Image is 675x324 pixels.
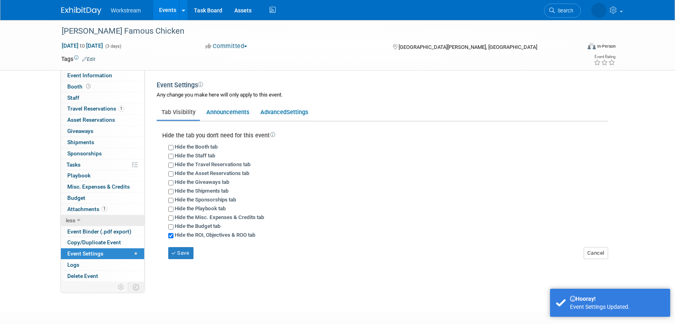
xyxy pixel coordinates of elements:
[114,282,128,292] td: Personalize Event Tab Strip
[286,109,308,116] span: Settings
[82,56,95,62] a: Edit
[61,81,144,92] a: Booth
[544,4,581,18] a: Search
[175,223,220,229] label: Hide the Budget tab
[67,206,107,212] span: Attachments
[66,217,75,223] span: less
[61,248,144,259] a: Event Settings
[175,153,215,159] label: Hide the Staff tab
[67,172,91,179] span: Playbook
[67,183,130,190] span: Misc. Expenses & Credits
[175,188,228,194] label: Hide the Shipments tab
[61,181,144,192] a: Misc. Expenses & Credits
[67,95,79,101] span: Staff
[105,44,121,49] span: (3 days)
[61,226,144,237] a: Event Binder (.pdf export)
[175,197,236,203] label: Hide the Sponsorships tab
[111,7,141,14] span: Workstream
[555,8,573,14] span: Search
[570,303,664,311] div: Event Settings Updated.
[101,206,107,212] span: 1
[584,247,608,259] button: Cancel
[157,91,608,107] div: Any change you make here will only apply to this event.
[67,139,94,145] span: Shipments
[61,170,144,181] a: Playbook
[201,105,254,120] a: Announcements
[175,144,218,150] label: Hide the Booth tab
[168,247,194,259] button: Save
[128,282,144,292] td: Toggle Event Tabs
[570,295,664,303] div: Hooray!
[66,161,81,168] span: Tasks
[256,105,313,120] a: AdvancedSettings
[67,128,93,134] span: Giveaways
[61,260,144,270] a: Logs
[79,42,86,49] span: to
[175,179,229,185] label: Hide the Giveaways tab
[61,204,144,215] a: Attachments1
[59,24,569,38] div: [PERSON_NAME] Famous Chicken
[175,161,250,167] label: Hide the Travel Reservations tab
[175,205,226,211] label: Hide the Playbook tab
[61,237,144,248] a: Copy/Duplicate Event
[588,43,596,49] img: Format-Inperson.png
[61,215,144,226] a: less
[61,55,95,63] td: Tags
[67,273,98,279] span: Delete Event
[61,193,144,203] a: Budget
[399,44,537,50] span: [GEOGRAPHIC_DATA][PERSON_NAME], [GEOGRAPHIC_DATA]
[67,228,131,235] span: Event Binder (.pdf export)
[61,103,144,114] a: Travel Reservations1
[157,81,608,91] div: Event Settings
[61,7,101,15] img: ExhibitDay
[67,262,79,268] span: Logs
[61,93,144,103] a: Staff
[203,42,250,50] button: Committed
[597,43,616,49] div: In-Person
[67,250,103,257] span: Event Settings
[67,239,121,246] span: Copy/Duplicate Event
[67,150,102,157] span: Sponsorships
[118,106,124,112] span: 1
[67,83,92,90] span: Booth
[162,131,608,140] div: Hide the tab you don't need for this event
[67,195,85,201] span: Budget
[594,55,615,59] div: Event Rating
[175,214,264,220] label: Hide the Misc. Expenses & Credits tab
[135,252,137,255] span: Modified Layout
[61,271,144,282] a: Delete Event
[61,70,144,81] a: Event Information
[157,105,200,120] a: Tab Visibility
[61,159,144,170] a: Tasks
[85,83,92,89] span: Booth not reserved yet
[61,126,144,137] a: Giveaways
[591,3,606,18] img: Tatia Meghdadi
[67,72,112,78] span: Event Information
[67,117,115,123] span: Asset Reservations
[67,105,124,112] span: Travel Reservations
[175,232,255,238] label: Hide the ROI, Objectives & ROO tab
[175,170,249,176] label: Hide the Asset Reservations tab
[61,115,144,125] a: Asset Reservations
[534,42,616,54] div: Event Format
[61,137,144,148] a: Shipments
[61,148,144,159] a: Sponsorships
[61,42,103,49] span: [DATE] [DATE]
